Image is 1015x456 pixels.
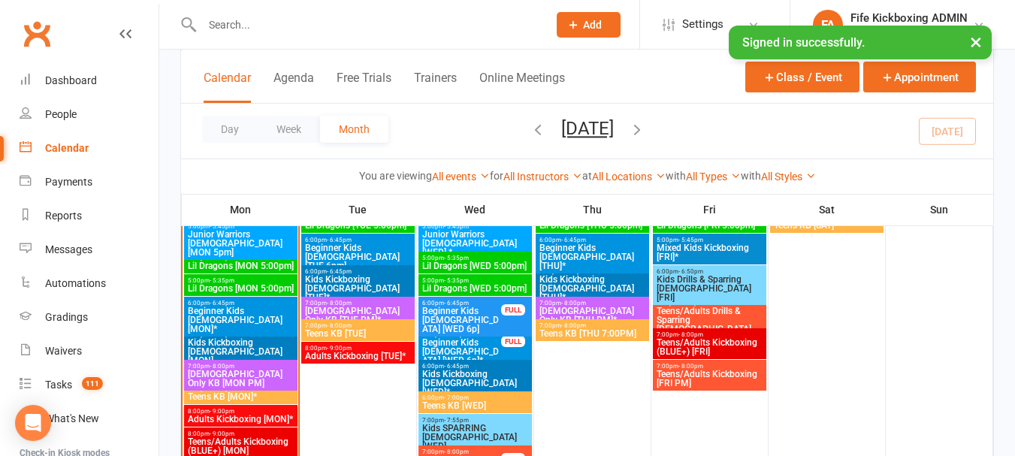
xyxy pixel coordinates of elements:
a: All Instructors [503,171,582,183]
div: Calendar [45,142,89,154]
span: - 6:45pm [444,300,469,307]
span: - 7:00pm [444,394,469,401]
span: Lil Dragons [MON 5:00pm] [187,284,295,293]
th: Thu [533,194,651,225]
a: All Locations [592,171,666,183]
span: Beginner Kids [DEMOGRAPHIC_DATA] [TUE 6pm] [304,243,412,270]
span: Kids Kickboxing [DEMOGRAPHIC_DATA] [WED]* [421,370,529,397]
span: Teens/Adults Kickboxing [FRI PM] [656,370,763,388]
div: People [45,108,77,120]
a: Dashboard [20,64,159,98]
span: - 5:45pm [678,237,703,243]
span: [DEMOGRAPHIC_DATA] Only KB [THU PM]* [539,307,646,325]
span: - 5:45pm [210,223,234,230]
span: 5:00pm [421,223,529,230]
span: - 6:45pm [561,237,586,243]
span: Settings [682,8,723,41]
input: Search... [198,14,537,35]
div: Fife Kickboxing [850,25,968,38]
div: Messages [45,243,92,255]
button: Class / Event [745,62,859,92]
span: Beginner Kids [DEMOGRAPHIC_DATA] [WED 6p]* [421,338,502,365]
a: Payments [20,165,159,199]
span: Adults Kickboxing [MON]* [187,415,295,424]
span: Lil Dragons [FRI 5:00pm] [656,221,763,230]
span: - 5:35pm [210,277,234,284]
span: - 9:00pm [210,408,234,415]
span: 7:00pm [539,300,646,307]
span: Signed in successfully. [742,35,865,50]
a: All Styles [761,171,816,183]
div: Fife Kickboxing ADMIN [850,11,968,25]
span: 5:00pm [421,277,529,284]
button: Month [320,116,388,143]
span: - 9:00pm [327,345,352,352]
span: - 9:00pm [210,430,234,437]
span: 6:00pm [304,268,412,275]
span: Lil Dragons [TUE 5:00pm] [304,221,412,230]
span: - 6:45pm [444,363,469,370]
th: Tue [299,194,416,225]
span: - 8:00pm [327,300,352,307]
span: - 8:00pm [210,363,234,370]
span: Junior Warriors [DEMOGRAPHIC_DATA] [WED] * [421,230,529,257]
span: Teens/Adults Kickboxing (BLUE+) [FRI] [656,338,763,356]
span: 6:00pm [421,394,529,401]
div: FULL [501,336,525,347]
span: Beginner Kids [DEMOGRAPHIC_DATA] [MON]* [187,307,295,334]
a: What's New [20,402,159,436]
span: 7:00pm [656,331,763,338]
span: 6:00pm [539,237,646,243]
a: All Types [686,171,741,183]
a: Waivers [20,334,159,368]
button: Appointment [863,62,976,92]
span: - 6:45pm [327,268,352,275]
span: Kids SPARRING [DEMOGRAPHIC_DATA] [WED] [421,424,529,451]
button: × [962,26,989,58]
span: Lil Dragons [MON 5:00pm] [187,261,295,270]
button: [DATE] [561,118,614,139]
span: Mixed Kids Kickboxing [FRI]* [656,243,763,261]
th: Wed [416,194,533,225]
a: Automations [20,267,159,300]
span: 5:00pm [656,237,763,243]
span: 111 [82,377,103,390]
button: Trainers [414,71,457,103]
span: 7:00pm [187,363,295,370]
span: Beginner Kids [DEMOGRAPHIC_DATA] [WED 6p] [421,307,502,334]
span: 6:00pm [656,268,763,275]
span: - 8:00pm [444,448,469,455]
span: 8:00pm [187,408,295,415]
button: Online Meetings [479,71,565,103]
button: Add [557,12,621,38]
span: Lil Dragons [THU 5:00pm] [539,221,646,230]
div: Gradings [45,311,88,323]
div: Tasks [45,379,72,391]
a: Messages [20,233,159,267]
span: Teens KB [THU 7:00PM] [539,329,646,338]
span: Teens KB [MON]* [187,392,295,401]
span: Kids Drills & Sparring [DEMOGRAPHIC_DATA] [FRI] [656,275,763,302]
span: [DEMOGRAPHIC_DATA] Only KB [MON PM] [187,370,295,388]
span: - 8:00pm [678,363,703,370]
span: 8:00pm [187,430,295,437]
strong: with [666,170,686,182]
span: - 8:00pm [561,300,586,307]
span: 7:00pm [304,322,412,329]
span: - 8:00pm [327,322,352,329]
span: Add [583,19,602,31]
span: Teens/Adults Kickboxing (BLUE+) [MON] [187,437,295,455]
span: Junior Warriors [DEMOGRAPHIC_DATA] [MON 5pm] [187,230,295,257]
div: Dashboard [45,74,97,86]
span: 6:00pm [304,237,412,243]
span: 7:00pm [304,300,412,307]
span: Teens KB [TUE] [304,329,412,338]
span: Lil Dragons [WED 5:00pm] [421,261,529,270]
span: - 6:45pm [210,300,234,307]
div: Payments [45,176,92,188]
span: Kids Kickboxing [DEMOGRAPHIC_DATA] [TUE]* [304,275,412,302]
span: Kids Kickboxing [DEMOGRAPHIC_DATA] [MON] [187,338,295,365]
th: Sat [768,194,885,225]
span: 7:00pm [421,448,502,455]
button: Free Trials [337,71,391,103]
